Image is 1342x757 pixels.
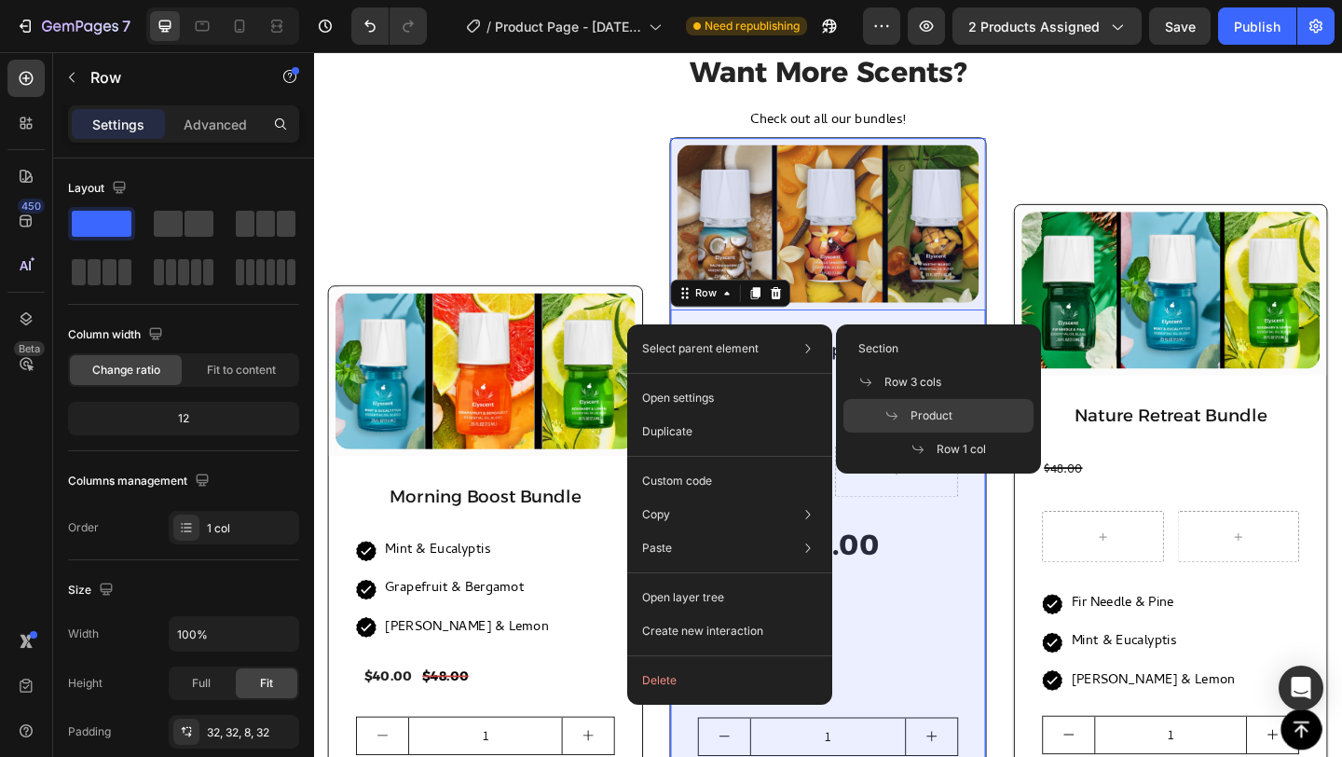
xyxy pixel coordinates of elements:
[1218,7,1296,45] button: Publish
[1234,17,1280,36] div: Publish
[824,628,938,655] p: Mint & Eucalyptis
[952,7,1142,45] button: 2 products assigned
[449,630,562,657] p: Vanilla Tangerine
[824,670,1002,697] p: [PERSON_NAME] & Lemon
[92,115,144,134] p: Settings
[824,586,936,613] p: Fir Needle & Pine
[46,668,116,690] div: $40.00
[68,723,111,740] div: Padding
[642,340,759,357] p: Select parent element
[486,17,491,36] span: /
[1149,7,1211,45] button: Save
[642,540,672,557] p: Paste
[792,381,1072,409] h2: Nature Retreat Bundle
[642,506,670,523] p: Copy
[418,367,701,398] div: $48.00
[642,589,724,606] p: Open layer tree
[207,724,294,741] div: 32, 32, 8, 32
[642,423,692,440] p: Duplicate
[449,588,549,615] p: Salted Coconut
[170,617,298,651] input: Auto
[207,362,276,378] span: Fit to content
[18,199,45,213] div: 450
[642,622,763,640] p: Create new interaction
[68,675,103,692] div: Height
[116,664,328,693] div: $48.00
[68,578,117,603] div: Size
[192,675,211,692] span: Full
[642,473,712,489] p: Custom code
[411,254,442,270] div: Row
[418,310,701,337] h2: Island Escape Bundle
[968,17,1100,36] span: 2 products assigned
[77,529,192,556] p: Mint & Eucalyptis
[72,406,295,432] div: 12
[90,66,249,89] p: Row
[68,626,99,642] div: Width
[937,441,986,458] span: Row 1 col
[68,323,167,348] div: Column width
[7,7,139,45] button: 7
[207,520,294,537] div: 1 col
[77,571,228,598] p: Grapefruit & Bergamot
[642,390,714,406] p: Open settings
[46,469,327,497] h2: Morning Boost Bundle
[1279,666,1323,710] div: Open Intercom Messenger
[260,675,273,692] span: Fit
[68,176,130,201] div: Layout
[884,374,941,391] span: Row 3 cols
[635,664,825,697] button: Delete
[14,341,45,356] div: Beta
[351,7,427,45] div: Undo/Redo
[449,672,541,699] p: Earthy Mango
[68,469,213,494] div: Columns management
[92,362,160,378] span: Change ratio
[16,61,1102,88] p: Check out all our bundles!
[122,15,130,37] p: 7
[1165,19,1196,34] span: Save
[495,17,641,36] span: Product Page - [DATE] 19:39:12
[858,340,898,357] span: Section
[418,514,701,557] div: $40.00
[911,407,952,424] span: Product
[77,612,255,640] p: [PERSON_NAME] & Lemon
[792,439,1072,470] div: $48.00
[705,18,800,34] span: Need republishing
[184,115,247,134] p: Advanced
[68,519,99,536] div: Order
